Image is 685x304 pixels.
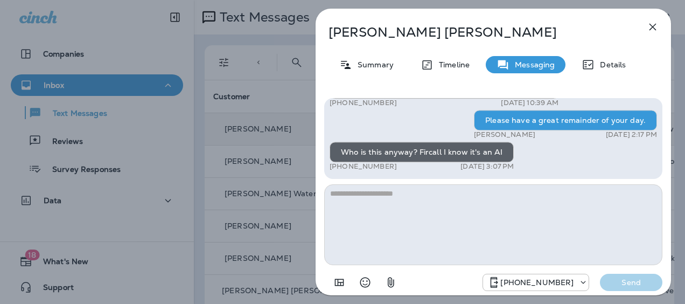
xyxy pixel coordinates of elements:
[595,60,626,69] p: Details
[606,130,657,139] p: [DATE] 2:17 PM
[509,60,555,69] p: Messaging
[354,272,376,293] button: Select an emoji
[330,162,397,171] p: [PHONE_NUMBER]
[352,60,394,69] p: Summary
[501,99,558,107] p: [DATE] 10:39 AM
[483,276,589,289] div: +1 (928) 232-1970
[330,142,514,162] div: Who is this anyway? Fircall I know it's an AI
[328,25,623,40] p: [PERSON_NAME] [PERSON_NAME]
[500,278,574,287] p: [PHONE_NUMBER]
[460,162,514,171] p: [DATE] 3:07 PM
[474,130,535,139] p: [PERSON_NAME]
[474,110,657,130] div: Please have a great remainder of your day.
[434,60,470,69] p: Timeline
[328,272,350,293] button: Add in a premade template
[330,99,397,107] p: [PHONE_NUMBER]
